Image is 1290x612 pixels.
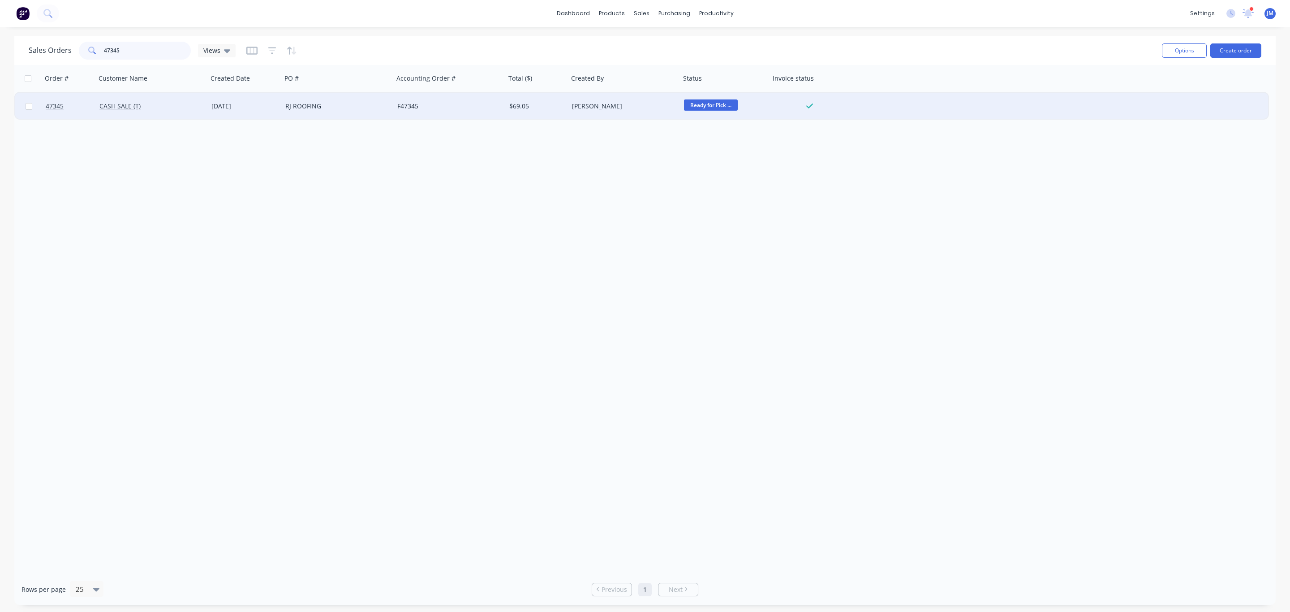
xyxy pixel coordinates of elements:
span: Previous [602,585,627,594]
div: [PERSON_NAME] [572,102,671,111]
div: PO # [284,74,299,83]
span: JM [1267,9,1273,17]
span: Rows per page [21,585,66,594]
h1: Sales Orders [29,46,72,55]
a: dashboard [552,7,594,20]
div: Created Date [211,74,250,83]
a: Page 1 is your current page [638,583,652,596]
div: purchasing [654,7,695,20]
span: Next [669,585,683,594]
a: 47345 [46,93,99,120]
div: products [594,7,629,20]
div: Total ($) [508,74,532,83]
a: Next page [658,585,698,594]
span: Ready for Pick ... [684,99,738,111]
ul: Pagination [588,583,702,596]
div: Status [683,74,702,83]
button: Options [1162,43,1207,58]
div: settings [1186,7,1219,20]
div: $69.05 [509,102,562,111]
div: RJ ROOFING [285,102,385,111]
div: Customer Name [99,74,147,83]
div: Invoice status [773,74,814,83]
input: Search... [104,42,191,60]
div: Created By [571,74,604,83]
div: productivity [695,7,738,20]
div: Order # [45,74,69,83]
div: Accounting Order # [396,74,456,83]
img: Factory [16,7,30,20]
a: Previous page [592,585,632,594]
a: CASH SALE (T) [99,102,141,110]
span: 47345 [46,102,64,111]
div: sales [629,7,654,20]
button: Create order [1210,43,1261,58]
div: [DATE] [211,102,278,111]
span: Views [203,46,220,55]
div: F47345 [397,102,497,111]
